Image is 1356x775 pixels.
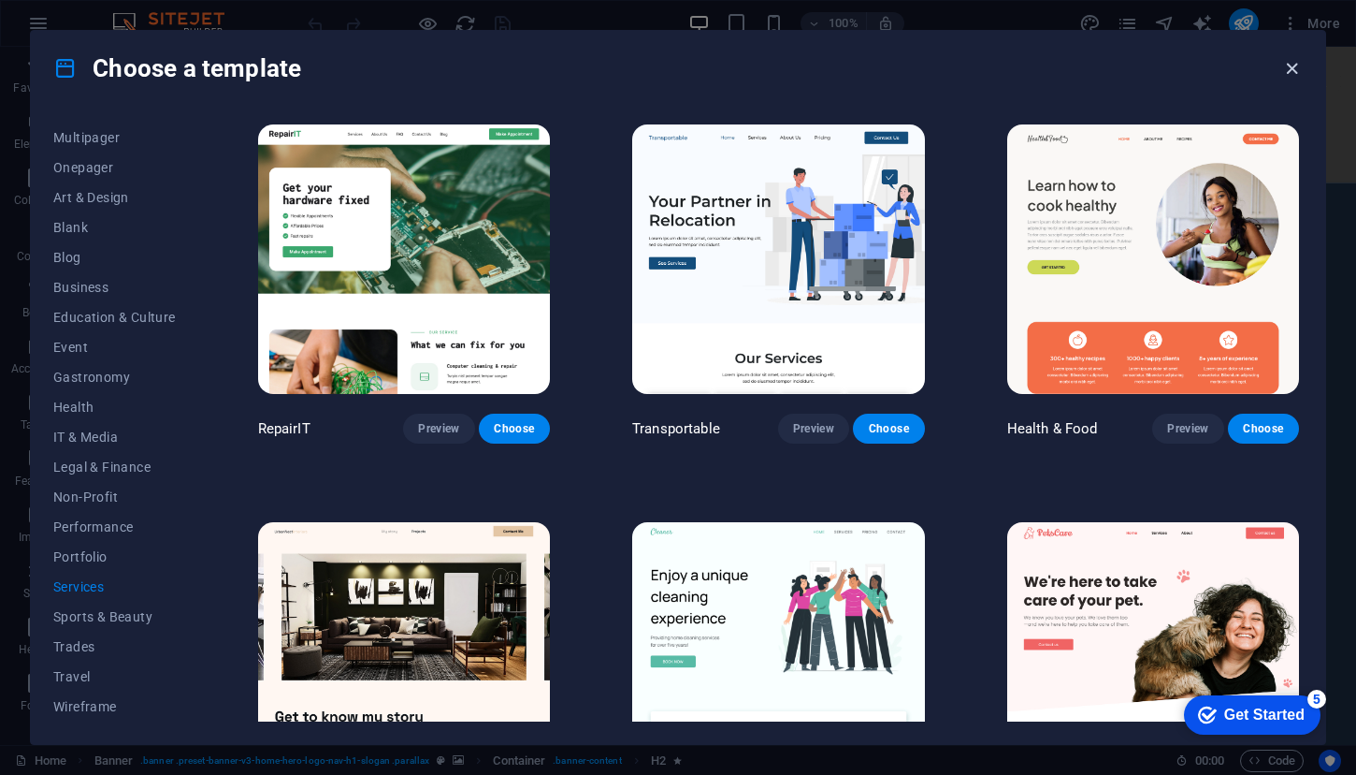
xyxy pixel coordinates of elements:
[53,519,176,534] span: Performance
[53,190,176,205] span: Art & Design
[403,414,474,444] button: Preview
[53,609,176,624] span: Sports & Beauty
[53,332,176,362] button: Event
[53,430,176,445] span: IT & Media
[53,549,176,564] span: Portfolio
[53,250,176,265] span: Blog
[53,669,176,684] span: Travel
[853,414,924,444] button: Choose
[1228,414,1299,444] button: Choose
[53,220,176,235] span: Blank
[53,340,176,355] span: Event
[793,421,834,436] span: Preview
[868,421,909,436] span: Choose
[43,644,66,649] button: 1
[53,400,176,415] span: Health
[479,414,550,444] button: Choose
[632,419,720,438] p: Transportable
[1007,419,1098,438] p: Health & Food
[53,280,176,295] span: Business
[55,21,136,37] div: Get Started
[53,512,176,542] button: Performance
[53,639,176,654] span: Trades
[53,160,176,175] span: Onepager
[1183,15,1266,54] div: For Rent
[53,123,176,153] button: Multipager
[43,668,66,673] button: 2
[53,602,176,632] button: Sports & Beauty
[53,452,176,482] button: Legal & Finance
[53,272,176,302] button: Business
[632,124,924,394] img: Transportable
[1007,124,1299,394] img: Health & Food
[138,4,157,22] div: 5
[53,212,176,242] button: Blank
[418,421,459,436] span: Preview
[53,692,176,722] button: Wireframe
[53,579,176,594] span: Services
[53,482,176,512] button: Non-Profit
[53,490,176,504] span: Non-Profit
[778,414,849,444] button: Preview
[53,572,176,602] button: Services
[53,392,176,422] button: Health
[258,124,550,394] img: RepairIT
[53,130,176,145] span: Multipager
[15,9,151,49] div: Get Started 5 items remaining, 0% complete
[53,422,176,452] button: IT & Media
[53,183,176,212] button: Art & Design
[53,302,176,332] button: Education & Culture
[43,694,66,698] button: 3
[53,153,176,183] button: Onepager
[1243,421,1284,436] span: Choose
[53,53,301,83] h4: Choose a template
[53,362,176,392] button: Gastronomy
[53,242,176,272] button: Blog
[1167,421,1208,436] span: Preview
[53,370,176,385] span: Gastronomy
[53,662,176,692] button: Travel
[53,310,176,325] span: Education & Culture
[258,419,310,438] p: RepairIT
[1152,414,1223,444] button: Preview
[53,460,176,475] span: Legal & Finance
[53,632,176,662] button: Trades
[53,542,176,572] button: Portfolio
[494,421,535,436] span: Choose
[53,699,176,714] span: Wireframe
